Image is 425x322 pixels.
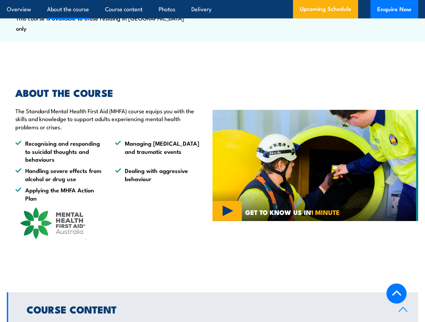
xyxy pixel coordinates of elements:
[27,305,388,313] h2: Course Content
[15,186,103,202] li: Applying the MHFA Action Plan
[115,166,202,182] li: Dealing with aggressive behaviour
[115,139,202,163] li: Managing [MEDICAL_DATA] and traumatic events
[15,166,103,182] li: Handling severe effects from alcohol or drug use
[311,207,340,217] strong: 1 MINUTE
[15,139,103,163] li: Recognising and responding to suicidal thoughts and behaviours
[15,107,202,131] p: The Standard Mental Health First Aid (MHFA) course equips you with the skills and knowledge to su...
[245,209,340,215] span: GET TO KNOW US IN
[15,88,202,97] h2: ABOUT THE COURSE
